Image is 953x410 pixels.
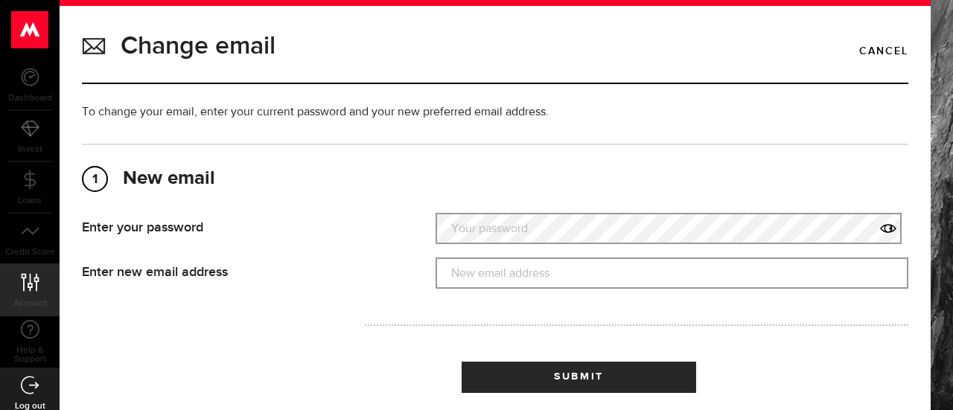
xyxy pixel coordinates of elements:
button: Submit [462,362,696,393]
h1: Change email [121,27,275,65]
p: To change your email, enter your current password and your new preferred email address. [82,103,908,121]
span: 1 [83,167,106,191]
span: Submit [554,371,604,382]
label: Your password [436,214,908,244]
div: Enter your password [82,213,413,236]
div: Enter new email address [82,257,413,281]
label: New email address [436,258,908,289]
h2: New email [82,167,908,190]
